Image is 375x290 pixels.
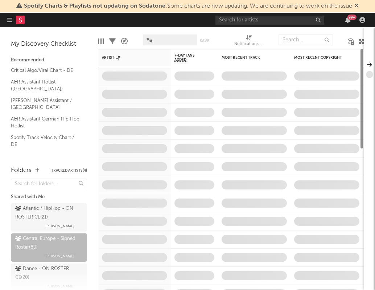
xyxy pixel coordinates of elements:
[45,252,74,261] span: [PERSON_NAME]
[354,3,359,9] span: Dismiss
[24,3,352,9] span: : Some charts are now updating. We are continuing to work on the issue
[45,222,74,230] span: [PERSON_NAME]
[98,31,104,52] div: Edit Columns
[345,17,350,23] button: 99+
[11,56,87,65] div: Recommended
[24,3,165,9] span: Spotify Charts & Playlists not updating on Sodatone
[347,15,357,20] div: 99 +
[215,16,324,25] input: Search for artists
[11,40,87,49] div: My Discovery Checklist
[11,233,87,262] a: Central Europe - Signed Roster(80)[PERSON_NAME]
[11,115,80,130] a: A&R Assistant German Hip Hop Hotlist
[234,40,263,49] div: Notifications (Artist)
[200,39,209,43] button: Save
[11,97,80,111] a: [PERSON_NAME] Assistant / [GEOGRAPHIC_DATA]
[11,152,80,160] a: Spotify Search Virality / DE
[11,193,87,201] div: Shared with Me
[234,31,263,52] div: Notifications (Artist)
[15,265,81,282] div: Dance - ON ROSTER CE ( 20 )
[222,56,276,60] div: Most Recent Track
[109,31,116,52] div: Filters
[15,234,81,252] div: Central Europe - Signed Roster ( 80 )
[174,53,203,62] span: 7-Day Fans Added
[11,134,80,148] a: Spotify Track Velocity Chart / DE
[11,78,80,93] a: A&R Assistant Hotlist ([GEOGRAPHIC_DATA])
[51,169,87,172] button: Tracked Artists(4)
[11,166,32,175] div: Folders
[294,56,349,60] div: Most Recent Copyright
[279,34,333,45] input: Search...
[102,56,156,60] div: Artist
[11,203,87,232] a: Atlantic / HipHop - ON ROSTER CE(21)[PERSON_NAME]
[11,179,87,189] input: Search for folders...
[11,66,80,74] a: Critical Algo/Viral Chart - DE
[121,31,128,52] div: A&R Pipeline
[15,204,81,222] div: Atlantic / HipHop - ON ROSTER CE ( 21 )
